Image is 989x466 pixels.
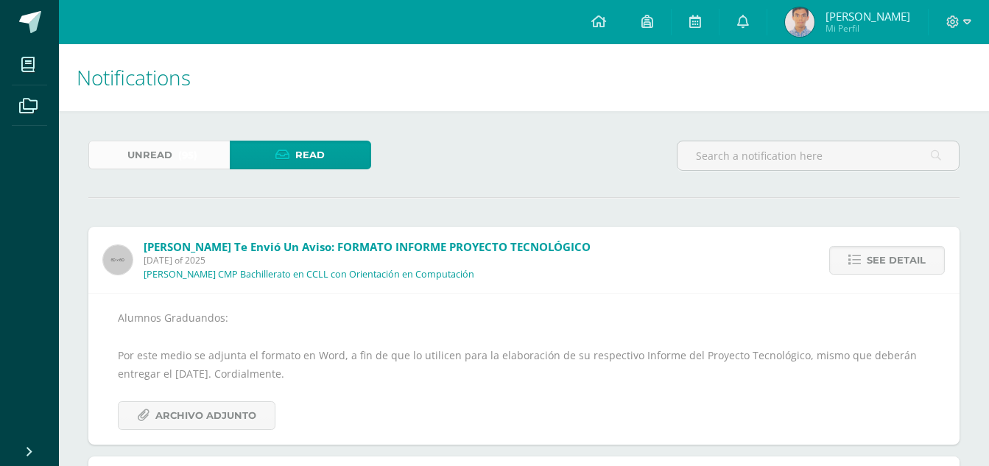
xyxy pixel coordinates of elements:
span: Archivo Adjunto [155,402,256,429]
img: 1d09ea9908c0966139a5aa0278cb10d6.png [785,7,814,37]
a: Unread(95) [88,141,230,169]
span: (95) [178,141,197,169]
p: [PERSON_NAME] CMP Bachillerato en CCLL con Orientación en Computación [144,269,474,280]
img: 60x60 [103,245,133,275]
span: Mi Perfil [826,22,910,35]
div: Alumnos Graduandos: Por este medio se adjunta el formato en Word, a fin de que lo utilicen para l... [118,308,930,430]
span: Read [295,141,325,169]
span: See detail [867,247,926,274]
span: [PERSON_NAME] [826,9,910,24]
input: Search a notification here [677,141,959,170]
a: Read [230,141,371,169]
a: Archivo Adjunto [118,401,275,430]
span: Unread [127,141,172,169]
span: [PERSON_NAME] te envió un aviso: FORMATO INFORME PROYECTO TECNOLÓGICO [144,239,591,254]
span: [DATE] of 2025 [144,254,591,266]
span: Notifications [77,63,191,91]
